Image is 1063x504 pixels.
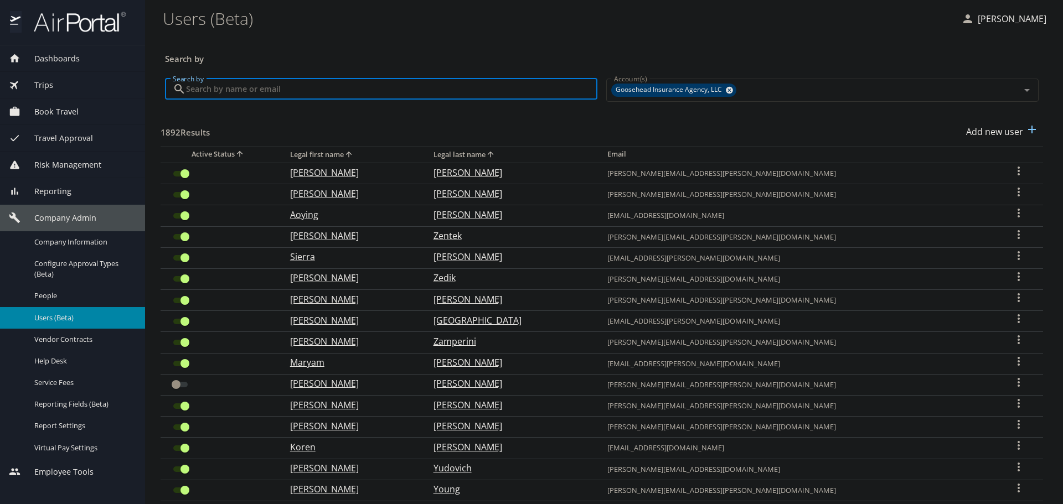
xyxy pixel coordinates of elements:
p: [PERSON_NAME] [290,419,411,433]
td: [PERSON_NAME][EMAIL_ADDRESS][PERSON_NAME][DOMAIN_NAME] [598,163,994,184]
td: [PERSON_NAME][EMAIL_ADDRESS][PERSON_NAME][DOMAIN_NAME] [598,226,994,247]
td: [PERSON_NAME][EMAIL_ADDRESS][DOMAIN_NAME] [598,459,994,480]
p: [PERSON_NAME] [290,293,411,306]
p: [PERSON_NAME] [290,482,411,496]
td: [PERSON_NAME][EMAIL_ADDRESS][PERSON_NAME][DOMAIN_NAME] [598,396,994,417]
th: Email [598,147,994,163]
p: [PERSON_NAME] [434,356,585,369]
span: Virtual Pay Settings [34,443,132,453]
span: Dashboards [20,53,80,65]
p: [PERSON_NAME] [434,419,585,433]
span: Service Fees [34,377,132,388]
p: Zedik [434,271,585,284]
p: [PERSON_NAME] [434,398,585,412]
p: Aoying [290,208,411,221]
p: Koren [290,440,411,454]
th: Legal last name [425,147,598,163]
p: Yudovich [434,461,585,475]
img: airportal-logo.png [22,11,126,33]
button: Add new user [962,119,1043,144]
button: sort [235,149,246,160]
td: [PERSON_NAME][EMAIL_ADDRESS][PERSON_NAME][DOMAIN_NAME] [598,417,994,438]
td: [PERSON_NAME][EMAIL_ADDRESS][PERSON_NAME][DOMAIN_NAME] [598,290,994,311]
button: Open [1019,82,1035,98]
span: Book Travel [20,106,79,118]
p: [PERSON_NAME] [434,250,585,263]
td: [PERSON_NAME][EMAIL_ADDRESS][PERSON_NAME][DOMAIN_NAME] [598,184,994,205]
h1: Users (Beta) [163,1,952,35]
h3: Search by [165,46,1039,65]
p: [PERSON_NAME] [290,398,411,412]
p: [PERSON_NAME] [290,271,411,284]
input: Search by name or email [186,79,597,100]
p: [PERSON_NAME] [434,440,585,454]
p: Sierra [290,250,411,263]
p: [PERSON_NAME] [290,166,411,179]
span: Report Settings [34,420,132,431]
p: [PERSON_NAME] [974,12,1046,25]
span: Employee Tools [20,466,94,478]
th: Active Status [161,147,281,163]
p: Add new user [966,125,1023,138]
p: Young [434,482,585,496]
p: [PERSON_NAME] [290,461,411,475]
td: [PERSON_NAME][EMAIL_ADDRESS][PERSON_NAME][DOMAIN_NAME] [598,332,994,353]
p: [PERSON_NAME] [434,293,585,306]
p: [PERSON_NAME] [290,314,411,327]
p: [PERSON_NAME] [434,166,585,179]
p: [PERSON_NAME] [434,377,585,390]
p: [GEOGRAPHIC_DATA] [434,314,585,327]
td: [PERSON_NAME][EMAIL_ADDRESS][PERSON_NAME][DOMAIN_NAME] [598,480,994,501]
p: [PERSON_NAME] [290,187,411,200]
p: [PERSON_NAME] [290,377,411,390]
th: Legal first name [281,147,425,163]
span: Reporting [20,185,71,198]
p: Zentek [434,229,585,242]
span: Risk Management [20,159,101,171]
td: [EMAIL_ADDRESS][DOMAIN_NAME] [598,205,994,226]
button: [PERSON_NAME] [957,9,1051,29]
div: Goosehead Insurance Agency, LLC [611,84,736,97]
td: [EMAIL_ADDRESS][PERSON_NAME][DOMAIN_NAME] [598,353,994,374]
p: Maryam [290,356,411,369]
span: Company Information [34,237,132,247]
button: sort [486,150,497,160]
span: Travel Approval [20,132,93,144]
p: [PERSON_NAME] [434,187,585,200]
span: Reporting Fields (Beta) [34,399,132,409]
td: [EMAIL_ADDRESS][PERSON_NAME][DOMAIN_NAME] [598,311,994,332]
p: [PERSON_NAME] [290,335,411,348]
button: sort [344,150,355,160]
td: [EMAIL_ADDRESS][PERSON_NAME][DOMAIN_NAME] [598,247,994,268]
span: Company Admin [20,212,96,224]
td: [PERSON_NAME][EMAIL_ADDRESS][DOMAIN_NAME] [598,268,994,289]
td: [PERSON_NAME][EMAIL_ADDRESS][PERSON_NAME][DOMAIN_NAME] [598,374,994,395]
img: icon-airportal.png [10,11,22,33]
span: Goosehead Insurance Agency, LLC [611,84,729,96]
span: Users (Beta) [34,313,132,323]
td: [EMAIL_ADDRESS][DOMAIN_NAME] [598,438,994,459]
p: Zamperini [434,335,585,348]
p: [PERSON_NAME] [434,208,585,221]
span: Trips [20,79,53,91]
p: [PERSON_NAME] [290,229,411,242]
span: Configure Approval Types (Beta) [34,258,132,279]
span: Help Desk [34,356,132,366]
h3: 1892 Results [161,119,210,139]
span: People [34,290,132,301]
span: Vendor Contracts [34,334,132,345]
